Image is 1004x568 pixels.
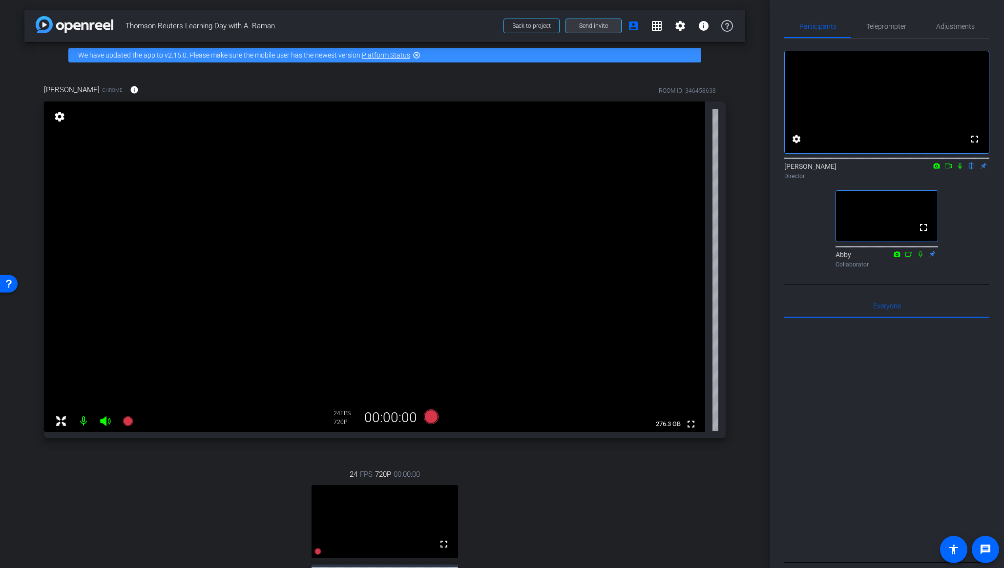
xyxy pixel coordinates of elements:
mat-icon: info [698,20,710,32]
button: Back to project [503,19,560,33]
mat-icon: message [980,544,991,555]
mat-icon: account_box [627,20,639,32]
span: FPS [340,410,351,417]
div: Director [784,172,989,181]
div: 24 [334,409,358,417]
span: [PERSON_NAME] [44,84,100,95]
span: 24 [350,469,357,480]
span: 276.3 GB [652,418,684,430]
span: 720P [375,469,391,480]
div: 00:00:00 [358,409,423,426]
mat-icon: settings [674,20,686,32]
mat-icon: settings [791,133,802,145]
mat-icon: settings [53,111,66,122]
a: Platform Status [362,51,410,59]
mat-icon: accessibility [948,544,960,555]
mat-icon: fullscreen [685,418,697,430]
div: 720P [334,418,358,426]
span: Thomson Reuters Learning Day with A. Raman [125,16,498,36]
span: Adjustments [936,23,975,30]
button: Send invite [565,19,622,33]
div: [PERSON_NAME] [784,162,989,181]
span: Participants [799,23,837,30]
span: Back to project [512,22,551,29]
div: We have updated the app to v2.15.0. Please make sure the mobile user has the newest version. [68,48,701,62]
mat-icon: fullscreen [918,222,929,233]
span: Everyone [873,303,901,309]
img: app-logo [36,16,113,33]
span: FPS [360,469,373,480]
mat-icon: fullscreen [969,133,981,145]
div: Abby [836,250,938,269]
mat-icon: highlight_off [413,51,420,59]
span: Send invite [579,22,608,30]
span: 00:00:00 [394,469,420,480]
mat-icon: fullscreen [438,538,450,550]
mat-icon: flip [966,161,978,170]
span: Teleprompter [866,23,906,30]
mat-icon: info [130,85,139,94]
mat-icon: grid_on [651,20,663,32]
span: Chrome [102,86,123,94]
div: Collaborator [836,260,938,269]
div: ROOM ID: 346458638 [659,86,716,95]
